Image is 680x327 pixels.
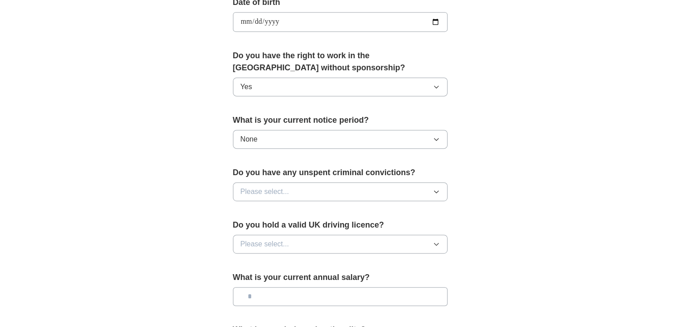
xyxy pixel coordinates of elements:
button: Yes [233,77,448,96]
button: None [233,130,448,149]
label: Do you have the right to work in the [GEOGRAPHIC_DATA] without sponsorship? [233,50,448,74]
span: Yes [241,82,252,92]
label: Do you hold a valid UK driving licence? [233,219,448,231]
label: What is your current annual salary? [233,271,448,284]
span: Please select... [241,239,289,250]
button: Please select... [233,182,448,201]
span: Please select... [241,186,289,197]
label: Do you have any unspent criminal convictions? [233,167,448,179]
label: What is your current notice period? [233,114,448,126]
span: None [241,134,258,145]
button: Please select... [233,235,448,254]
